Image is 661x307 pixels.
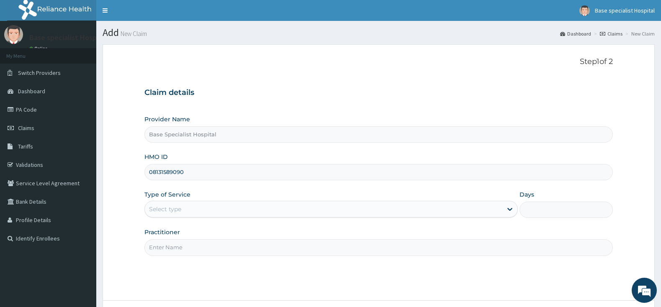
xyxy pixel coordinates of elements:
[149,205,181,213] div: Select type
[579,5,590,16] img: User Image
[144,57,613,67] p: Step 1 of 2
[18,69,61,77] span: Switch Providers
[18,124,34,132] span: Claims
[18,143,33,150] span: Tariffs
[18,87,45,95] span: Dashboard
[29,46,49,51] a: Online
[595,7,655,14] span: Base specialist Hospital
[144,228,180,236] label: Practitioner
[560,30,591,37] a: Dashboard
[103,27,655,38] h1: Add
[144,190,190,199] label: Type of Service
[144,115,190,123] label: Provider Name
[119,31,147,37] small: New Claim
[520,190,534,199] label: Days
[600,30,622,37] a: Claims
[144,164,613,180] input: Enter HMO ID
[623,30,655,37] li: New Claim
[4,25,23,44] img: User Image
[29,34,108,41] p: Base specialist Hospital
[144,239,613,256] input: Enter Name
[144,153,168,161] label: HMO ID
[144,88,613,97] h3: Claim details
